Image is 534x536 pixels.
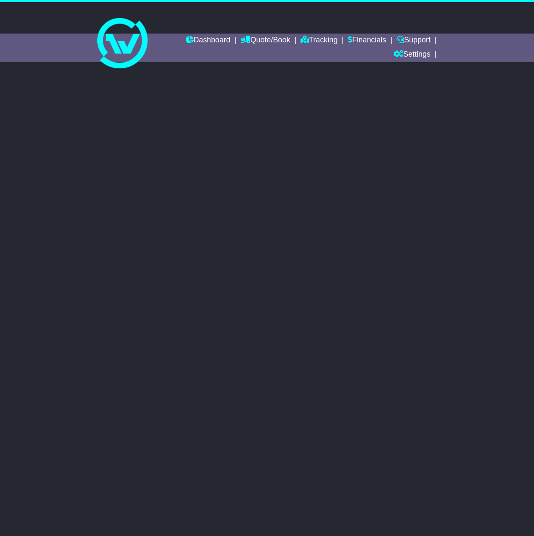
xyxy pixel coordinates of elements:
[186,34,231,48] a: Dashboard
[397,34,430,48] a: Support
[301,34,337,48] a: Tracking
[241,34,290,48] a: Quote/Book
[394,48,430,62] a: Settings
[348,34,386,48] a: Financials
